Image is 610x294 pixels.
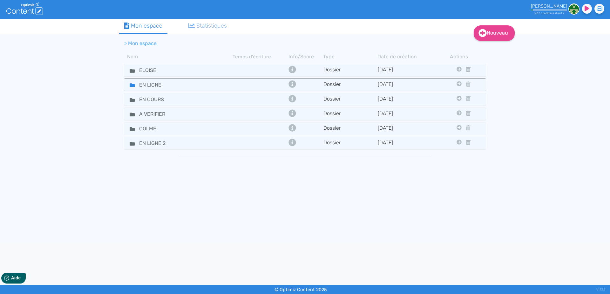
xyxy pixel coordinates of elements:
th: Date de création [377,53,432,61]
span: s [562,11,564,15]
td: Dossier [323,124,377,133]
th: Nom [124,53,233,61]
span: s [550,11,551,15]
td: [DATE] [377,95,432,104]
div: [PERSON_NAME] [531,3,567,9]
td: Dossier [323,109,377,119]
div: Statistiques [188,22,227,30]
input: Nom de dossier [134,139,182,148]
td: [DATE] [377,139,432,148]
td: [DATE] [377,109,432,119]
td: [DATE] [377,124,432,133]
nav: breadcrumb [119,36,437,51]
input: Nom de dossier [134,109,182,119]
td: [DATE] [377,80,432,89]
input: Nom de dossier [134,80,182,89]
td: Dossier [323,80,377,89]
img: 6adefb463699458b3a7e00f487fb9d6a [568,3,579,15]
a: Nouveau [474,25,515,41]
small: © Optimiz Content 2025 [274,287,327,292]
li: > Mon espace [124,40,157,47]
input: Nom de dossier [134,95,182,104]
td: Dossier [323,95,377,104]
td: Dossier [323,139,377,148]
th: Info/Score [287,53,323,61]
th: Actions [455,53,463,61]
div: Mon espace [124,22,162,30]
div: V1.13.5 [596,285,605,294]
th: Temps d'écriture [233,53,287,61]
td: Dossier [323,66,377,75]
small: 237 crédit restant [534,11,564,15]
input: Nom de dossier [134,124,182,133]
input: Nom de dossier [134,66,182,75]
a: Mon espace [119,19,167,34]
a: Statistiques [183,19,232,33]
td: [DATE] [377,66,432,75]
th: Type [323,53,377,61]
